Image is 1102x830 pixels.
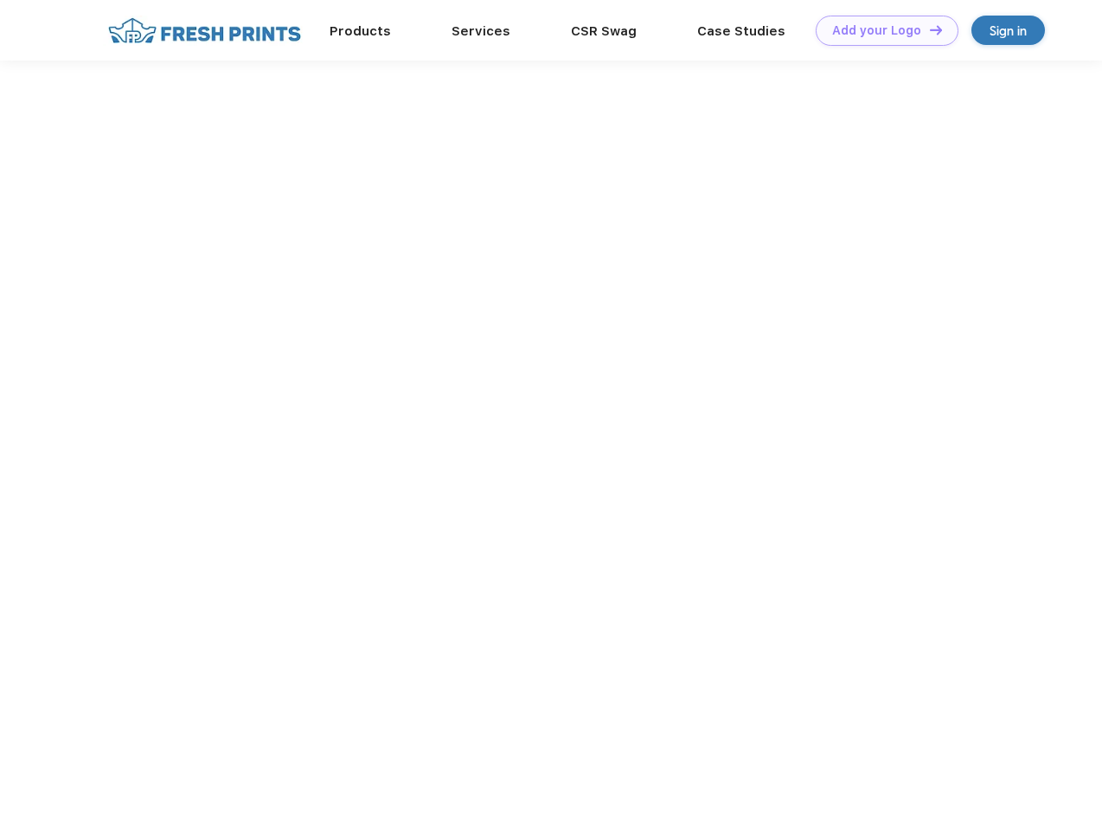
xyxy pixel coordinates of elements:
img: DT [930,25,942,35]
a: Products [330,23,391,39]
div: Sign in [990,21,1027,41]
a: Sign in [971,16,1045,45]
img: fo%20logo%202.webp [103,16,306,46]
div: Add your Logo [832,23,921,38]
